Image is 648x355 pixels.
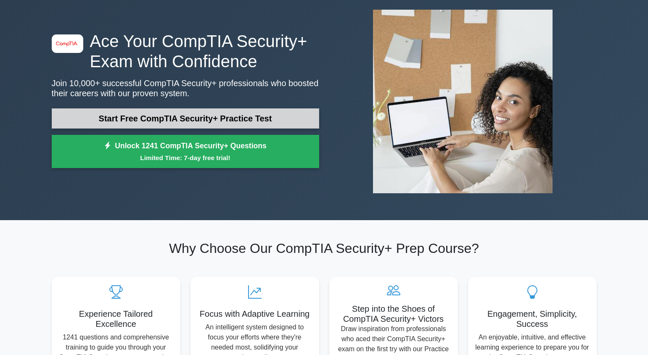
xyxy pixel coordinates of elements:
p: Join 10,000+ successful CompTIA Security+ professionals who boosted their careers with our proven... [52,78,319,98]
h5: Step into the Shoes of CompTIA Security+ Victors [336,304,451,324]
h5: Focus with Adaptive Learning [197,309,312,319]
a: Start Free CompTIA Security+ Practice Test [52,108,319,129]
h5: Experience Tailored Excellence [58,309,174,329]
small: Limited Time: 7-day free trial! [62,153,309,163]
h1: Ace Your CompTIA Security+ Exam with Confidence [52,31,319,71]
h5: Engagement, Simplicity, Success [475,309,590,329]
h2: Why Choose Our CompTIA Security+ Prep Course? [52,240,597,256]
a: Unlock 1241 CompTIA Security+ QuestionsLimited Time: 7-day free trial! [52,135,319,168]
